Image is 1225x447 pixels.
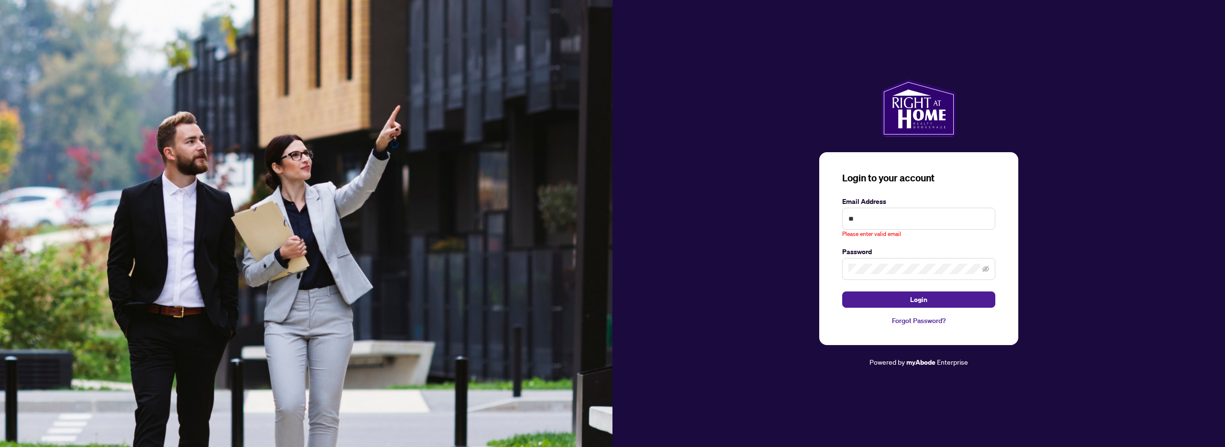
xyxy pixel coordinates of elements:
[881,79,956,137] img: ma-logo
[910,292,927,307] span: Login
[842,230,901,239] span: Please enter valid email
[842,246,995,257] label: Password
[842,171,995,185] h3: Login to your account
[982,266,989,272] span: eye-invisible
[842,315,995,326] a: Forgot Password?
[842,196,995,207] label: Email Address
[937,358,968,366] span: Enterprise
[869,358,905,366] span: Powered by
[906,357,935,368] a: myAbode
[842,291,995,308] button: Login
